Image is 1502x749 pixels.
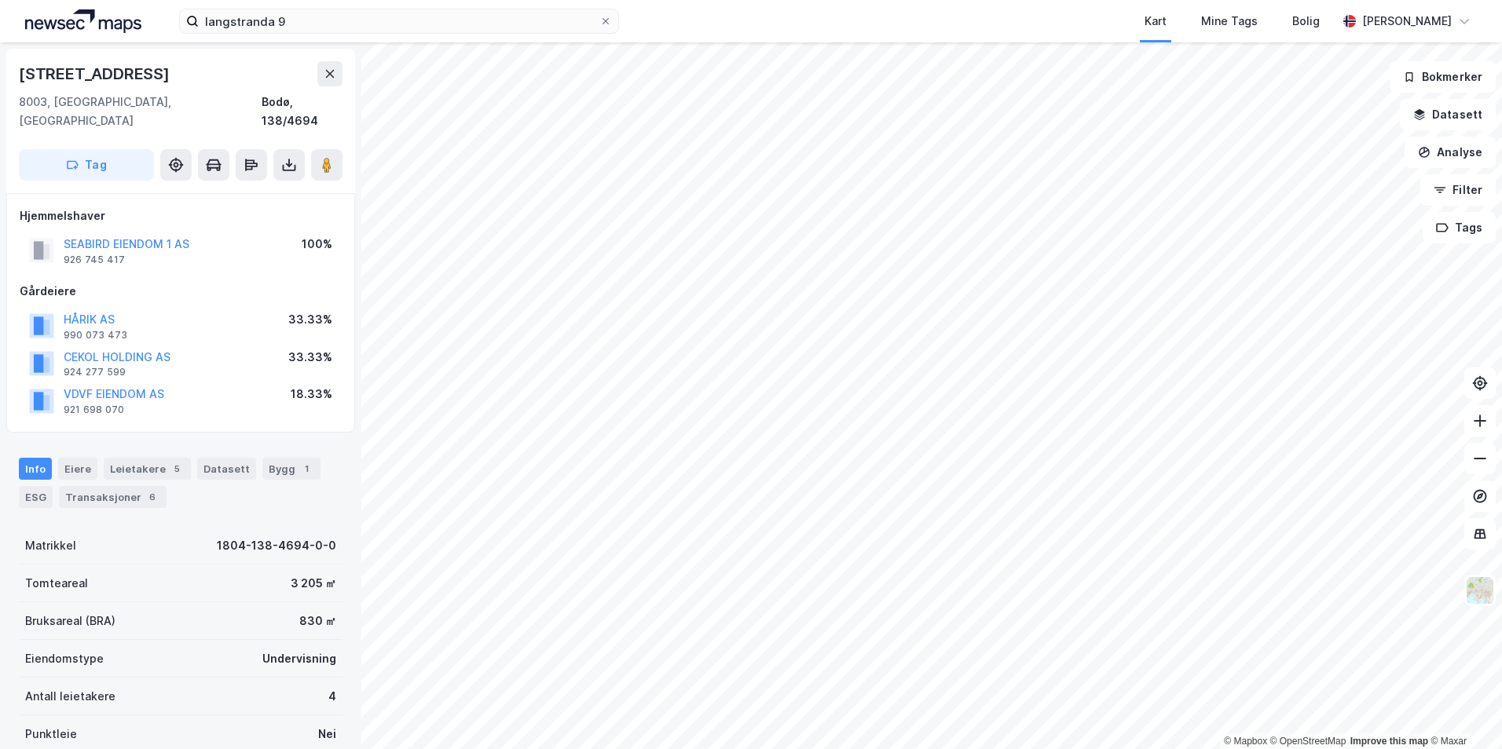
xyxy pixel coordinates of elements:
[145,489,160,505] div: 6
[262,458,321,480] div: Bygg
[291,385,332,404] div: 18.33%
[1423,674,1502,749] iframe: Chat Widget
[1400,99,1496,130] button: Datasett
[1423,674,1502,749] div: Kontrollprogram for chat
[262,649,336,668] div: Undervisning
[19,93,262,130] div: 8003, [GEOGRAPHIC_DATA], [GEOGRAPHIC_DATA]
[217,536,336,555] div: 1804-138-4694-0-0
[64,254,125,266] div: 926 745 417
[59,486,167,508] div: Transaksjoner
[1423,212,1496,243] button: Tags
[1465,575,1495,605] img: Z
[25,9,141,33] img: logo.a4113a55bc3d86da70a041830d287a7e.svg
[1405,137,1496,168] button: Analyse
[25,725,77,744] div: Punktleie
[197,458,256,480] div: Datasett
[1201,12,1258,31] div: Mine Tags
[302,235,332,254] div: 100%
[288,348,332,367] div: 33.33%
[169,461,185,477] div: 5
[1390,61,1496,93] button: Bokmerker
[64,366,126,378] div: 924 277 599
[299,461,314,477] div: 1
[1350,736,1428,747] a: Improve this map
[25,536,76,555] div: Matrikkel
[1270,736,1346,747] a: OpenStreetMap
[19,61,173,86] div: [STREET_ADDRESS]
[299,612,336,630] div: 830 ㎡
[58,458,97,480] div: Eiere
[1292,12,1320,31] div: Bolig
[262,93,343,130] div: Bodø, 138/4694
[1420,174,1496,206] button: Filter
[291,574,336,593] div: 3 205 ㎡
[25,649,104,668] div: Eiendomstype
[1145,12,1167,31] div: Kart
[20,282,342,301] div: Gårdeiere
[19,486,53,508] div: ESG
[328,687,336,706] div: 4
[19,149,154,181] button: Tag
[318,725,336,744] div: Nei
[25,612,115,630] div: Bruksareal (BRA)
[20,206,342,225] div: Hjemmelshaver
[64,404,124,416] div: 921 698 070
[64,329,127,342] div: 990 073 473
[199,9,599,33] input: Søk på adresse, matrikkel, gårdeiere, leietakere eller personer
[1224,736,1267,747] a: Mapbox
[25,574,88,593] div: Tomteareal
[25,687,115,706] div: Antall leietakere
[104,458,191,480] div: Leietakere
[1362,12,1452,31] div: [PERSON_NAME]
[288,310,332,329] div: 33.33%
[19,458,52,480] div: Info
